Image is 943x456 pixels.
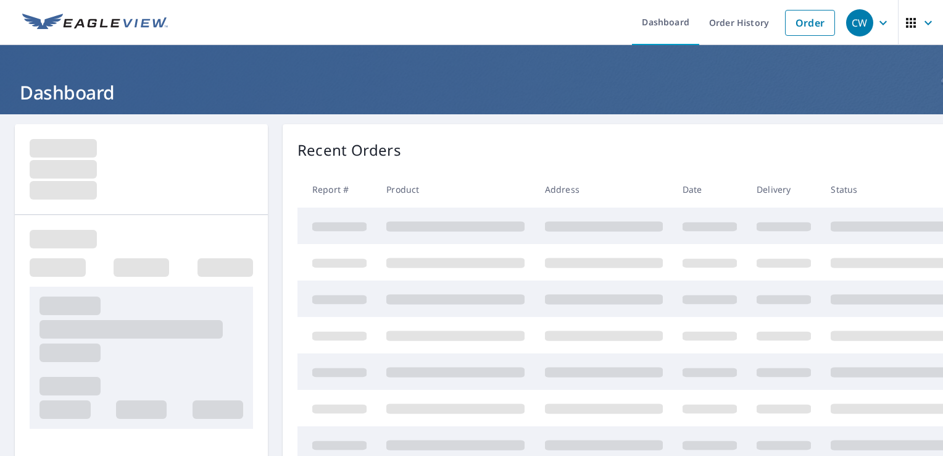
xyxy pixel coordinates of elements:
[297,139,401,161] p: Recent Orders
[297,171,376,208] th: Report #
[785,10,835,36] a: Order
[535,171,673,208] th: Address
[747,171,821,208] th: Delivery
[22,14,168,32] img: EV Logo
[15,80,928,105] h1: Dashboard
[673,171,747,208] th: Date
[846,9,873,36] div: CW
[376,171,534,208] th: Product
